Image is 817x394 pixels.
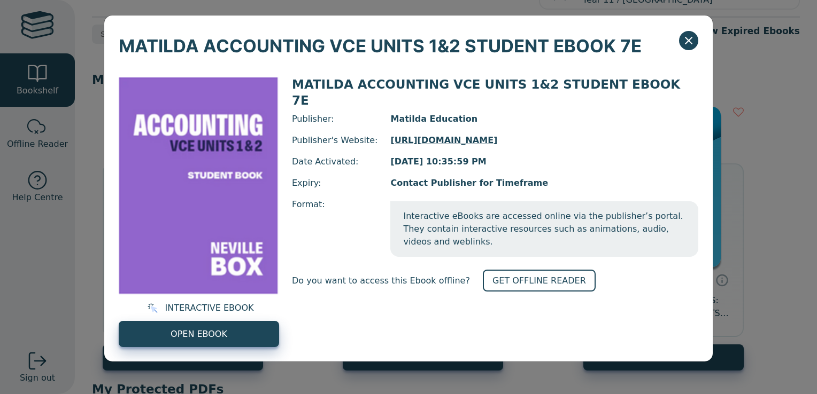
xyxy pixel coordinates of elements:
button: Close [679,31,698,50]
span: Interactive eBooks are accessed online via the publisher’s portal. They contain interactive resou... [390,201,698,257]
span: OPEN EBOOK [171,328,227,341]
div: Do you want to access this Ebook offline? [292,270,698,291]
span: MATILDA ACCOUNTING VCE UNITS 1&2 STUDENT EBOOK 7E [119,30,642,62]
span: [DATE] 10:35:59 PM [390,155,698,168]
span: Publisher: [292,113,377,125]
a: [URL][DOMAIN_NAME] [390,134,698,147]
span: Contact Publisher for Timeframe [390,177,698,190]
span: Expiry: [292,177,377,190]
span: Matilda Education [390,113,698,125]
img: interactive.svg [144,302,158,314]
span: Publisher's Website: [292,134,377,147]
img: 312a2f21-9c2c-4f8d-b652-a101ededa97b.png [119,76,279,295]
span: Format: [292,198,377,257]
span: Date Activated: [292,155,377,168]
span: MATILDA ACCOUNTING VCE UNITS 1&2 STUDENT EBOOK 7E [292,77,680,107]
a: GET OFFLINE READER [483,270,596,291]
span: INTERACTIVE EBOOK [165,302,254,314]
a: OPEN EBOOK [119,321,279,347]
